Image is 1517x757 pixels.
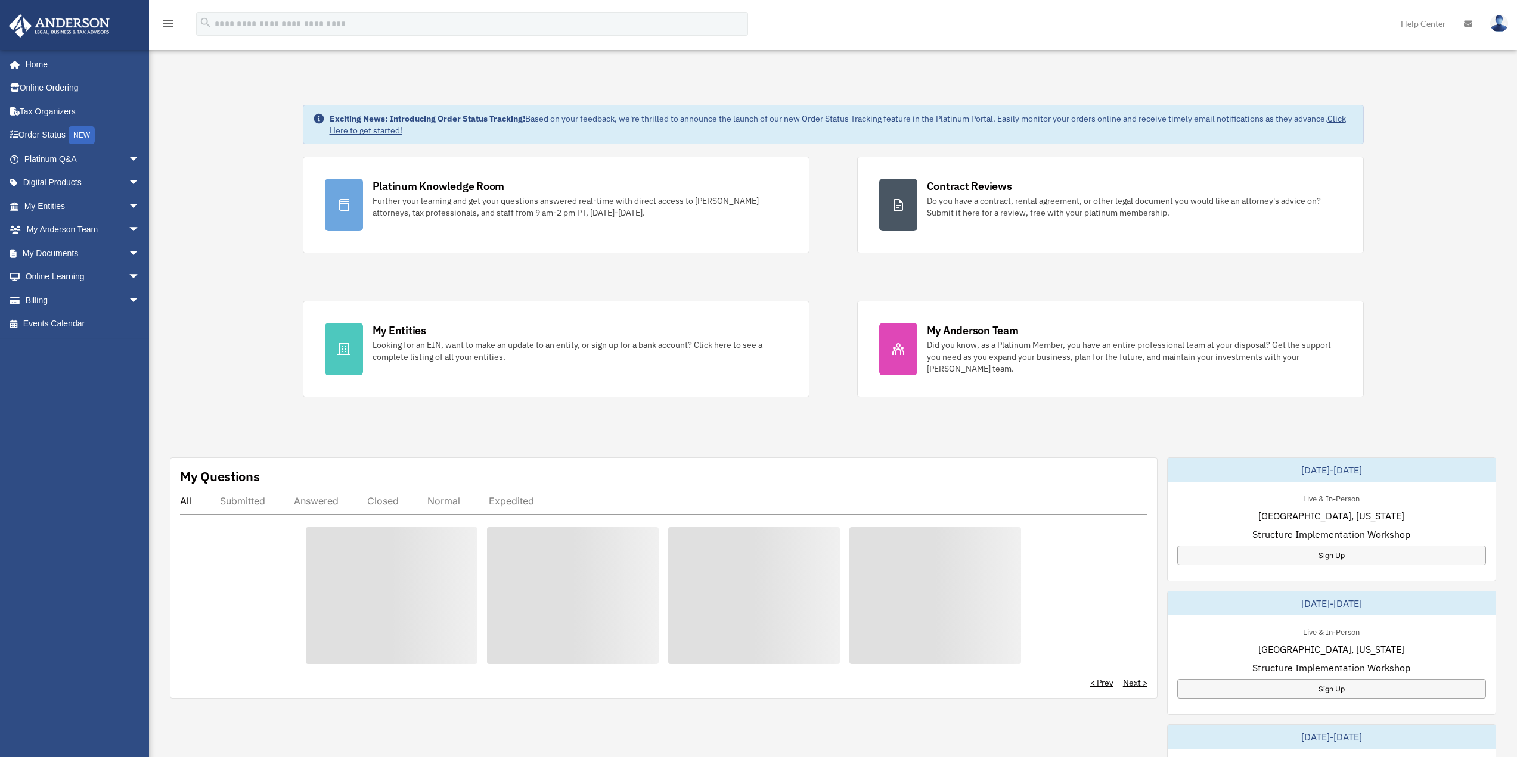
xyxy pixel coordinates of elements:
div: Submitted [220,495,265,507]
div: Did you know, as a Platinum Member, you have an entire professional team at your disposal? Get th... [927,339,1342,375]
div: My Anderson Team [927,323,1019,338]
span: Structure Implementation Workshop [1252,527,1410,541]
span: arrow_drop_down [128,265,152,289]
div: Closed [367,495,399,507]
div: NEW [69,126,95,144]
div: All [180,495,191,507]
span: arrow_drop_down [128,241,152,266]
a: Billingarrow_drop_down [8,288,158,312]
div: Normal [427,495,460,507]
a: Platinum Knowledge Room Further your learning and get your questions answered real-time with dire... [303,157,809,253]
i: search [199,16,212,29]
a: Order StatusNEW [8,123,158,148]
div: Live & In-Person [1293,491,1369,504]
img: User Pic [1490,15,1508,32]
a: Online Ordering [8,76,158,100]
div: Platinum Knowledge Room [373,179,505,194]
div: My Entities [373,323,426,338]
div: [DATE]-[DATE] [1168,725,1496,749]
a: Sign Up [1177,679,1486,699]
a: Platinum Q&Aarrow_drop_down [8,147,158,171]
span: [GEOGRAPHIC_DATA], [US_STATE] [1258,642,1404,656]
div: My Questions [180,468,260,485]
span: arrow_drop_down [128,288,152,313]
a: My Documentsarrow_drop_down [8,241,158,265]
a: My Entitiesarrow_drop_down [8,194,158,218]
a: My Entities Looking for an EIN, want to make an update to an entity, or sign up for a bank accoun... [303,301,809,397]
span: arrow_drop_down [128,218,152,242]
a: Online Learningarrow_drop_down [8,265,158,289]
a: Home [8,52,152,76]
strong: Exciting News: Introducing Order Status Tracking! [330,113,525,124]
span: arrow_drop_down [128,171,152,195]
div: Expedited [489,495,534,507]
span: Structure Implementation Workshop [1252,661,1410,675]
span: arrow_drop_down [128,194,152,219]
div: Live & In-Person [1293,625,1369,637]
i: menu [161,17,175,31]
span: arrow_drop_down [128,147,152,172]
a: menu [161,21,175,31]
span: [GEOGRAPHIC_DATA], [US_STATE] [1258,509,1404,523]
a: Next > [1123,677,1147,689]
a: Contract Reviews Do you have a contract, rental agreement, or other legal document you would like... [857,157,1364,253]
a: Events Calendar [8,312,158,336]
a: < Prev [1090,677,1113,689]
div: [DATE]-[DATE] [1168,591,1496,615]
a: My Anderson Team Did you know, as a Platinum Member, you have an entire professional team at your... [857,301,1364,397]
img: Anderson Advisors Platinum Portal [5,14,113,38]
div: Contract Reviews [927,179,1012,194]
div: [DATE]-[DATE] [1168,458,1496,482]
div: Answered [294,495,339,507]
a: Tax Organizers [8,99,158,123]
a: Click Here to get started! [330,113,1346,136]
div: Do you have a contract, rental agreement, or other legal document you would like an attorney's ad... [927,195,1342,219]
div: Based on your feedback, we're thrilled to announce the launch of our new Order Status Tracking fe... [330,113,1354,136]
a: My Anderson Teamarrow_drop_down [8,218,158,242]
div: Further your learning and get your questions answered real-time with direct access to [PERSON_NAM... [373,195,787,219]
a: Digital Productsarrow_drop_down [8,171,158,195]
div: Looking for an EIN, want to make an update to an entity, or sign up for a bank account? Click her... [373,339,787,363]
a: Sign Up [1177,546,1486,565]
